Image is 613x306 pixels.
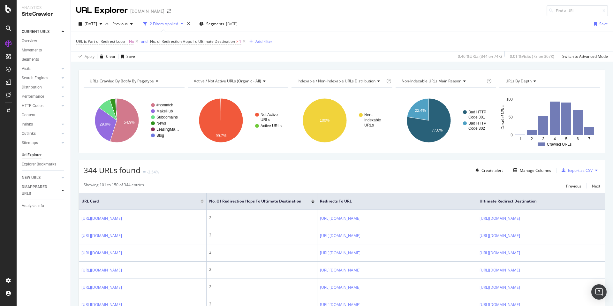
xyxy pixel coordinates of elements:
[22,152,42,158] div: Url Explorer
[547,5,608,16] input: Find a URL
[22,47,66,54] a: Movements
[22,5,65,11] div: Analytics
[298,78,375,84] span: Indexable / Non-Indexable URLs distribution
[22,65,31,72] div: Visits
[22,140,38,146] div: Sitemaps
[591,19,608,29] button: Save
[22,161,66,168] a: Explorer Bookmarks
[415,108,426,113] text: 22.4%
[320,118,330,123] text: 100%
[216,134,226,138] text: 99.7%
[22,130,36,137] div: Outlinks
[468,121,486,126] text: Bad HTTP
[592,183,600,189] div: Next
[599,21,608,27] div: Save
[509,115,513,119] text: 50
[22,28,60,35] a: CURRENT URLS
[209,267,314,272] div: 2
[167,9,171,13] div: arrow-right-arrow-left
[100,122,110,126] text: 29.9%
[247,38,272,45] button: Add Filter
[141,39,148,44] div: and
[364,118,381,122] text: Indexable
[480,250,520,256] a: [URL][DOMAIN_NAME]
[22,11,65,18] div: SiteCrawler
[547,142,571,147] text: Crawled URLs
[226,21,238,27] div: [DATE]
[22,38,37,44] div: Overview
[531,137,533,141] text: 2
[432,128,443,133] text: 77.6%
[591,284,607,300] div: Open Intercom Messenger
[480,267,520,273] a: [URL][DOMAIN_NAME]
[206,21,224,27] span: Segments
[396,93,496,148] svg: A chart.
[261,112,278,117] text: Not Active
[110,19,135,29] button: Previous
[511,166,551,174] button: Manage Columns
[188,93,289,148] div: A chart.
[320,198,465,204] span: Redirects to URL
[76,39,125,44] span: URL is Part of Redirect Loop
[480,284,520,291] a: [URL][DOMAIN_NAME]
[143,171,146,173] img: Equal
[559,165,593,175] button: Export as CSV
[129,37,134,46] span: No
[468,110,486,114] text: Bad HTTP
[501,105,505,129] text: Crawled URLs
[156,115,178,119] text: Subdomains
[22,56,66,63] a: Segments
[22,121,60,128] a: Inlinks
[76,19,105,29] button: [DATE]
[150,21,178,27] div: 2 Filters Applied
[22,152,66,158] a: Url Explorer
[22,112,66,119] a: Content
[186,21,191,27] div: times
[542,137,545,141] text: 3
[22,93,44,100] div: Performance
[197,19,240,29] button: Segments[DATE]
[291,93,392,148] svg: A chart.
[126,54,135,59] div: Save
[510,54,554,59] div: 0.01 % Visits ( 73 on 367K )
[22,130,60,137] a: Outlinks
[402,78,461,84] span: Non-Indexable URLs Main Reason
[236,39,238,44] span: >
[193,76,283,86] h4: Active / Not Active URLs
[480,233,520,239] a: [URL][DOMAIN_NAME]
[560,51,608,62] button: Switch to Advanced Mode
[566,183,581,189] div: Previous
[209,232,314,238] div: 2
[364,123,374,127] text: URLs
[22,203,44,209] div: Analysis Info
[296,76,385,86] h4: Indexable / Non-Indexable URLs Distribution
[505,78,532,84] span: URLs by Depth
[320,250,360,256] a: [URL][DOMAIN_NAME]
[209,215,314,221] div: 2
[520,168,551,173] div: Manage Columns
[364,113,373,117] text: Non-
[239,37,241,46] span: 1
[473,165,503,175] button: Create alert
[480,215,520,222] a: [URL][DOMAIN_NAME]
[320,215,360,222] a: [URL][DOMAIN_NAME]
[81,267,122,273] a: [URL][DOMAIN_NAME]
[22,161,56,168] div: Explorer Bookmarks
[84,182,144,190] div: Showing 101 to 150 of 344 entries
[81,284,122,291] a: [URL][DOMAIN_NAME]
[76,5,128,16] div: URL Explorer
[499,93,600,148] svg: A chart.
[156,133,164,138] text: Blog
[194,78,261,84] span: Active / Not Active URLs (organic - all)
[261,118,270,122] text: URLs
[81,233,122,239] a: [URL][DOMAIN_NAME]
[156,121,166,126] text: News
[468,126,485,131] text: Code 302
[22,75,48,81] div: Search Engines
[480,198,593,204] span: Ultimate Redirect Destination
[22,174,41,181] div: NEW URLS
[110,21,128,27] span: Previous
[562,54,608,59] div: Switch to Advanced Mode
